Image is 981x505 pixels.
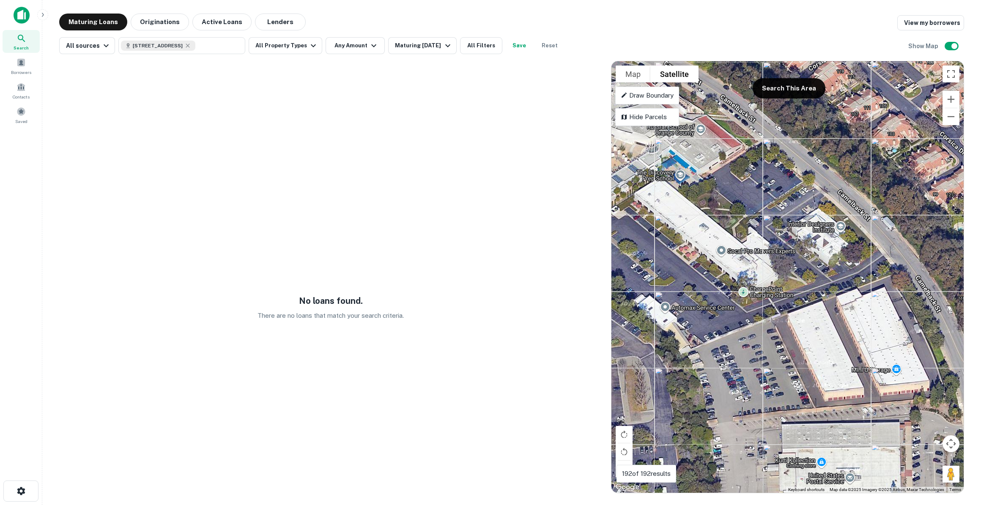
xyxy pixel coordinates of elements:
button: Zoom in [943,91,959,108]
button: Keyboard shortcuts [788,487,825,493]
a: View my borrowers [897,15,964,30]
button: Zoom out [943,108,959,125]
button: Show satellite imagery [650,66,699,82]
button: Tilt map [616,461,633,478]
button: Maturing Loans [59,14,127,30]
button: Active Loans [192,14,252,30]
p: Draw Boundary [621,90,674,101]
button: Reset [536,37,563,54]
button: Maturing [DATE] [388,37,456,54]
button: All sources [59,37,115,54]
button: Drag Pegman onto the map to open Street View [943,466,959,483]
button: Show street map [616,66,650,82]
button: Toggle fullscreen view [943,66,959,82]
div: All sources [66,41,111,51]
a: Saved [3,104,40,126]
button: Any Amount [326,37,385,54]
h5: No loans found. [299,295,363,307]
a: Open this area in Google Maps (opens a new window) [614,482,641,493]
span: Map data ©2025 Imagery ©2025 Airbus, Maxar Technologies [830,487,944,492]
p: There are no loans that match your search criteria. [258,311,404,321]
div: 0 0 [611,61,964,493]
p: Hide Parcels [621,112,674,122]
button: Lenders [255,14,306,30]
button: All Filters [460,37,502,54]
button: Search This Area [753,78,825,98]
span: Search [14,44,29,51]
span: Saved [15,118,27,125]
a: Borrowers [3,55,40,77]
p: 192 of 192 results [622,469,671,479]
iframe: Chat Widget [939,410,981,451]
h6: Show Map [908,41,940,51]
span: Contacts [13,93,30,100]
span: Borrowers [11,69,31,76]
button: Rotate map clockwise [616,426,633,443]
button: Originations [131,14,189,30]
button: All Property Types [249,37,322,54]
img: capitalize-icon.png [14,7,30,24]
a: Search [3,30,40,53]
span: [STREET_ADDRESS] [133,42,183,49]
a: Contacts [3,79,40,102]
button: Save your search to get updates of matches that match your search criteria. [506,37,533,54]
a: Terms (opens in new tab) [949,487,961,492]
img: Google [614,482,641,493]
button: Rotate map counterclockwise [616,443,633,460]
div: Maturing [DATE] [395,41,452,51]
